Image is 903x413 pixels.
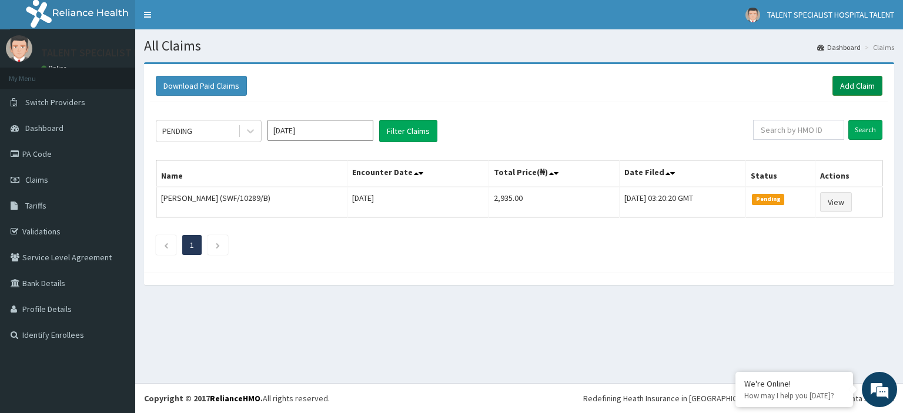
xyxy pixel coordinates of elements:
span: Claims [25,174,48,185]
a: Dashboard [817,42,861,52]
input: Search by HMO ID [753,120,844,140]
th: Name [156,160,347,187]
a: Next page [215,240,220,250]
a: RelianceHMO [210,393,260,404]
footer: All rights reserved. [135,383,903,413]
input: Search [848,120,882,140]
p: How may I help you today? [744,391,844,401]
th: Actions [815,160,882,187]
div: Redefining Heath Insurance in [GEOGRAPHIC_DATA] using Telemedicine and Data Science! [583,392,894,404]
input: Select Month and Year [267,120,373,141]
a: Page 1 is your current page [190,240,194,250]
div: PENDING [162,125,192,137]
h1: All Claims [144,38,894,53]
span: TALENT SPECIALIST HOSPITAL TALENT [767,9,894,20]
td: [DATE] 03:20:20 GMT [620,187,746,217]
span: Pending [752,194,784,204]
a: View [820,192,852,212]
button: Filter Claims [379,120,437,142]
a: Add Claim [832,76,882,96]
a: Online [41,64,69,72]
th: Total Price(₦) [489,160,620,187]
td: [PERSON_NAME] (SWF/10289/B) [156,187,347,217]
th: Date Filed [620,160,746,187]
span: Switch Providers [25,97,85,108]
th: Status [746,160,815,187]
td: [DATE] [347,187,489,217]
p: TALENT SPECIALIST HOSPITAL TALENT [41,48,218,58]
div: We're Online! [744,378,844,389]
img: User Image [745,8,760,22]
a: Previous page [163,240,169,250]
strong: Copyright © 2017 . [144,393,263,404]
span: Tariffs [25,200,46,211]
td: 2,935.00 [489,187,620,217]
img: User Image [6,35,32,62]
span: Dashboard [25,123,63,133]
li: Claims [862,42,894,52]
th: Encounter Date [347,160,489,187]
button: Download Paid Claims [156,76,247,96]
